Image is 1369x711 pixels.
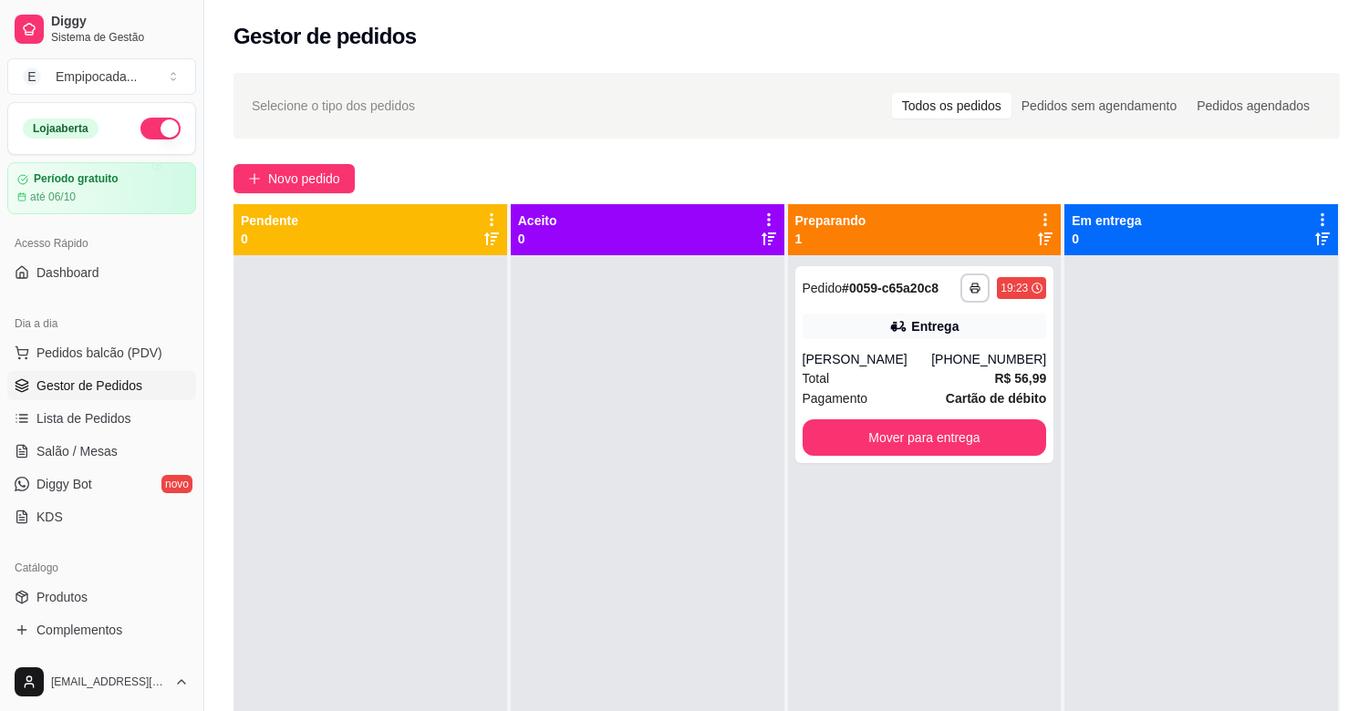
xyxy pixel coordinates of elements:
span: Selecione o tipo dos pedidos [252,96,415,116]
div: Loja aberta [23,118,99,139]
div: Todos os pedidos [892,93,1011,118]
p: 1 [795,230,866,248]
p: Em entrega [1072,211,1141,230]
a: Lista de Pedidos [7,404,196,433]
span: Complementos [36,621,122,639]
strong: # 0059-c65a20c8 [842,281,939,295]
article: até 06/10 [30,190,76,204]
a: Período gratuitoaté 06/10 [7,162,196,214]
span: Pedidos balcão (PDV) [36,344,162,362]
span: Novo pedido [268,169,340,189]
button: Novo pedido [233,164,355,193]
a: Produtos [7,582,196,612]
button: Select a team [7,58,196,95]
div: [PERSON_NAME] [803,350,932,368]
span: KDS [36,508,63,526]
div: Pedidos sem agendamento [1011,93,1187,118]
span: Gestor de Pedidos [36,376,142,395]
button: Mover para entrega [803,419,1047,456]
strong: R$ 56,99 [994,371,1046,386]
span: Total [803,368,830,388]
a: Diggy Botnovo [7,469,196,499]
span: Salão / Mesas [36,442,118,460]
div: Catálogo [7,553,196,582]
div: Acesso Rápido [7,229,196,258]
div: [PHONE_NUMBER] [931,350,1046,368]
span: Produtos [36,588,88,606]
span: Pagamento [803,388,868,408]
a: DiggySistema de Gestão [7,7,196,51]
button: Pedidos balcão (PDV) [7,338,196,367]
strong: Cartão de débito [946,391,1046,406]
span: [EMAIL_ADDRESS][DOMAIN_NAME] [51,675,167,689]
p: 0 [1072,230,1141,248]
a: Salão / Mesas [7,437,196,466]
button: Alterar Status [140,118,181,139]
a: Gestor de Pedidos [7,371,196,400]
div: Entrega [911,317,959,335]
button: [EMAIL_ADDRESS][DOMAIN_NAME] [7,660,196,704]
a: Dashboard [7,258,196,287]
div: 19:23 [1001,281,1028,295]
p: 0 [241,230,298,248]
div: Empipocada ... [56,67,138,86]
p: Aceito [518,211,557,230]
span: Pedido [803,281,843,295]
a: KDS [7,502,196,531]
p: 0 [518,230,557,248]
h2: Gestor de pedidos [233,22,417,51]
article: Período gratuito [34,172,119,186]
span: Dashboard [36,263,99,282]
span: Diggy Bot [36,475,92,493]
div: Dia a dia [7,309,196,338]
span: plus [248,172,261,185]
a: Complementos [7,615,196,644]
div: Pedidos agendados [1187,93,1320,118]
span: Lista de Pedidos [36,409,131,428]
span: Sistema de Gestão [51,30,189,45]
p: Preparando [795,211,866,230]
span: E [23,67,41,86]
span: Diggy [51,14,189,30]
p: Pendente [241,211,298,230]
